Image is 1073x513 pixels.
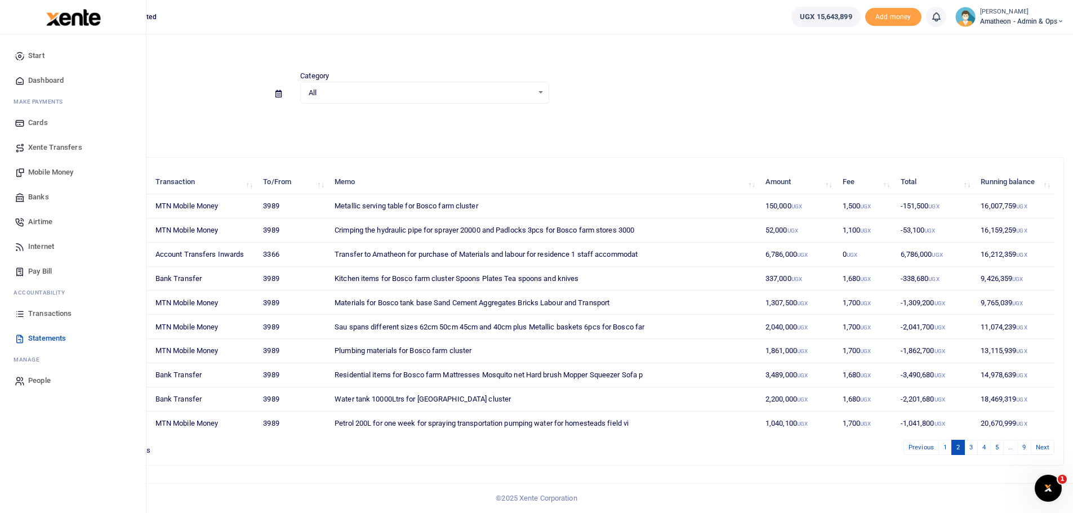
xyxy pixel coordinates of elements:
[860,421,871,427] small: UGX
[974,315,1054,339] td: 11,074,239
[894,267,974,291] td: -338,680
[860,348,871,354] small: UGX
[9,43,137,68] a: Start
[328,291,759,315] td: Materials for Bosco tank base Sand Cement Aggregates Bricks Labour and Transport
[257,218,328,243] td: 3989
[1016,324,1027,331] small: UGX
[9,326,137,351] a: Statements
[9,234,137,259] a: Internet
[934,372,945,378] small: UGX
[836,243,894,267] td: 0
[149,194,257,218] td: MTN Mobile Money
[28,75,64,86] span: Dashboard
[836,339,894,363] td: 1,700
[894,315,974,339] td: -2,041,700
[797,421,808,427] small: UGX
[328,412,759,435] td: Petrol 200L for one week for spraying transportation pumping water for homesteads field vi
[28,241,54,252] span: Internet
[797,348,808,354] small: UGX
[836,170,894,194] th: Fee: activate to sort column ascending
[46,9,101,26] img: logo-large
[797,324,808,331] small: UGX
[787,227,798,234] small: UGX
[149,387,257,412] td: Bank Transfer
[791,203,802,209] small: UGX
[9,259,137,284] a: Pay Bill
[865,8,921,26] span: Add money
[955,7,1064,27] a: profile-user [PERSON_NAME] Amatheon - Admin & Ops
[149,170,257,194] th: Transaction: activate to sort column ascending
[759,243,836,267] td: 6,786,000
[1012,300,1023,306] small: UGX
[9,110,137,135] a: Cards
[990,440,1004,455] a: 5
[28,308,72,319] span: Transactions
[1035,475,1062,502] iframe: Intercom live chat
[52,439,465,456] div: Showing 11 to 20 of 84 entries
[9,68,137,93] a: Dashboard
[894,243,974,267] td: 6,786,000
[974,243,1054,267] td: 16,212,359
[894,387,974,412] td: -2,201,680
[974,387,1054,412] td: 18,469,319
[955,7,976,27] img: profile-user
[974,412,1054,435] td: 20,670,999
[9,284,137,301] li: Ac
[328,170,759,194] th: Memo: activate to sort column ascending
[300,70,329,82] label: Category
[894,363,974,387] td: -3,490,680
[894,291,974,315] td: -1,309,200
[149,315,257,339] td: MTN Mobile Money
[974,170,1054,194] th: Running balance: activate to sort column ascending
[9,351,137,368] li: M
[964,440,978,455] a: 3
[257,267,328,291] td: 3989
[980,7,1064,17] small: [PERSON_NAME]
[149,412,257,435] td: MTN Mobile Money
[934,324,945,331] small: UGX
[924,227,935,234] small: UGX
[860,300,871,306] small: UGX
[28,375,51,386] span: People
[149,267,257,291] td: Bank Transfer
[932,252,942,258] small: UGX
[328,218,759,243] td: Crimping the hydraulic pipe for sprayer 20000 and Padlocks 3pcs for Bosco farm stores 3000
[797,300,808,306] small: UGX
[797,396,808,403] small: UGX
[860,396,871,403] small: UGX
[860,324,871,331] small: UGX
[894,170,974,194] th: Total: activate to sort column ascending
[9,185,137,209] a: Banks
[759,315,836,339] td: 2,040,000
[28,167,73,178] span: Mobile Money
[951,440,965,455] a: 2
[759,194,836,218] td: 150,000
[149,243,257,267] td: Account Transfers Inwards
[759,291,836,315] td: 1,307,500
[860,227,871,234] small: UGX
[938,440,952,455] a: 1
[43,84,266,104] input: select period
[309,87,532,99] span: All
[149,291,257,315] td: MTN Mobile Money
[797,372,808,378] small: UGX
[759,267,836,291] td: 337,000
[928,203,939,209] small: UGX
[328,339,759,363] td: Plumbing materials for Bosco farm cluster
[1017,440,1031,455] a: 9
[43,117,1064,129] p: Download
[1016,421,1027,427] small: UGX
[328,243,759,267] td: Transfer to Amatheon for purchase of Materials and labour for residence 1 staff accommodat
[1016,396,1027,403] small: UGX
[865,12,921,20] a: Add money
[836,363,894,387] td: 1,680
[836,387,894,412] td: 1,680
[257,291,328,315] td: 3989
[980,16,1064,26] span: Amatheon - Admin & Ops
[928,276,939,282] small: UGX
[9,160,137,185] a: Mobile Money
[797,252,808,258] small: UGX
[257,243,328,267] td: 3366
[836,315,894,339] td: 1,700
[759,363,836,387] td: 3,489,000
